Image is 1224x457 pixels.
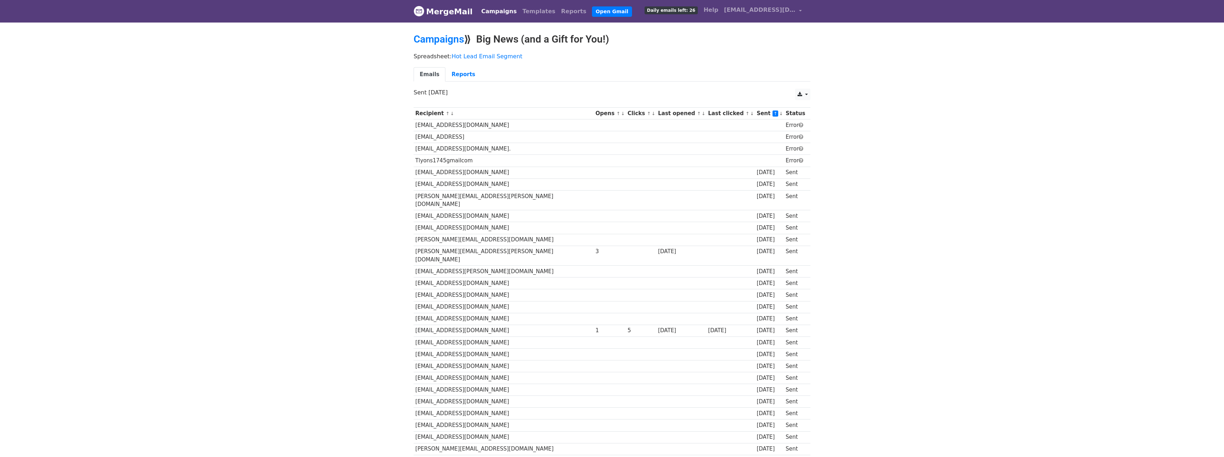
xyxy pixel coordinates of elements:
[757,386,783,394] div: [DATE]
[755,108,784,119] th: Sent
[414,143,594,155] td: [EMAIL_ADDRESS][DOMAIN_NAME].
[697,111,701,116] a: ↑
[616,111,620,116] a: ↑
[706,108,755,119] th: Last clicked
[414,6,424,16] img: MergeMail logo
[784,190,807,210] td: Sent
[757,409,783,418] div: [DATE]
[757,224,783,232] div: [DATE]
[784,246,807,266] td: Sent
[784,348,807,360] td: Sent
[596,247,624,256] div: 3
[757,362,783,370] div: [DATE]
[784,210,807,222] td: Sent
[594,108,626,119] th: Opens
[414,89,810,96] p: Sent [DATE]
[784,277,807,289] td: Sent
[784,336,807,348] td: Sent
[414,325,594,336] td: [EMAIL_ADDRESS][DOMAIN_NAME]
[414,419,594,431] td: [EMAIL_ADDRESS][DOMAIN_NAME]
[414,53,810,60] p: Spreadsheet:
[414,190,594,210] td: [PERSON_NAME][EMAIL_ADDRESS][PERSON_NAME][DOMAIN_NAME]
[651,111,655,116] a: ↓
[558,4,589,19] a: Reports
[784,289,807,301] td: Sent
[519,4,558,19] a: Templates
[757,168,783,177] div: [DATE]
[784,108,807,119] th: Status
[784,234,807,246] td: Sent
[757,433,783,441] div: [DATE]
[414,289,594,301] td: [EMAIL_ADDRESS][DOMAIN_NAME]
[414,222,594,234] td: [EMAIL_ADDRESS][DOMAIN_NAME]
[784,408,807,419] td: Sent
[784,143,807,155] td: Error
[627,326,655,335] div: 5
[757,350,783,359] div: [DATE]
[757,315,783,323] div: [DATE]
[656,108,706,119] th: Last opened
[757,180,783,188] div: [DATE]
[757,303,783,311] div: [DATE]
[414,372,594,384] td: [EMAIL_ADDRESS][DOMAIN_NAME]
[414,360,594,372] td: [EMAIL_ADDRESS][DOMAIN_NAME]
[701,3,721,17] a: Help
[779,111,783,116] a: ↓
[621,111,625,116] a: ↓
[592,6,632,17] a: Open Gmail
[647,111,651,116] a: ↑
[414,210,594,222] td: [EMAIL_ADDRESS][DOMAIN_NAME]
[708,326,753,335] div: [DATE]
[784,178,807,190] td: Sent
[414,178,594,190] td: [EMAIL_ADDRESS][DOMAIN_NAME]
[757,291,783,299] div: [DATE]
[784,155,807,167] td: Error
[414,33,464,45] a: Campaigns
[414,384,594,396] td: [EMAIL_ADDRESS][DOMAIN_NAME]
[757,236,783,244] div: [DATE]
[757,421,783,429] div: [DATE]
[721,3,805,20] a: [EMAIL_ADDRESS][DOMAIN_NAME]
[784,443,807,455] td: Sent
[414,155,594,167] td: Tlyons1745gmailcom
[596,326,624,335] div: 1
[626,108,656,119] th: Clicks
[757,326,783,335] div: [DATE]
[784,431,807,443] td: Sent
[784,419,807,431] td: Sent
[645,6,698,14] span: Daily emails left: 26
[757,267,783,276] div: [DATE]
[414,443,594,455] td: [PERSON_NAME][EMAIL_ADDRESS][DOMAIN_NAME]
[414,336,594,348] td: [EMAIL_ADDRESS][DOMAIN_NAME]
[757,212,783,220] div: [DATE]
[414,431,594,443] td: [EMAIL_ADDRESS][DOMAIN_NAME]
[757,374,783,382] div: [DATE]
[724,6,795,14] span: [EMAIL_ADDRESS][DOMAIN_NAME]
[773,110,779,117] a: ↑
[750,111,754,116] a: ↓
[746,111,750,116] a: ↑
[414,67,445,82] a: Emails
[784,131,807,143] td: Error
[784,266,807,277] td: Sent
[642,3,701,17] a: Daily emails left: 26
[757,445,783,453] div: [DATE]
[414,167,594,178] td: [EMAIL_ADDRESS][DOMAIN_NAME]
[414,301,594,313] td: [EMAIL_ADDRESS][DOMAIN_NAME]
[478,4,519,19] a: Campaigns
[414,234,594,246] td: [PERSON_NAME][EMAIL_ADDRESS][DOMAIN_NAME]
[450,111,454,116] a: ↓
[784,313,807,325] td: Sent
[414,266,594,277] td: [EMAIL_ADDRESS][PERSON_NAME][DOMAIN_NAME]
[757,192,783,201] div: [DATE]
[784,360,807,372] td: Sent
[445,67,481,82] a: Reports
[414,246,594,266] td: [PERSON_NAME][EMAIL_ADDRESS][PERSON_NAME][DOMAIN_NAME]
[757,279,783,288] div: [DATE]
[784,301,807,313] td: Sent
[784,167,807,178] td: Sent
[414,396,594,408] td: [EMAIL_ADDRESS][DOMAIN_NAME]
[757,398,783,406] div: [DATE]
[784,372,807,384] td: Sent
[446,111,450,116] a: ↑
